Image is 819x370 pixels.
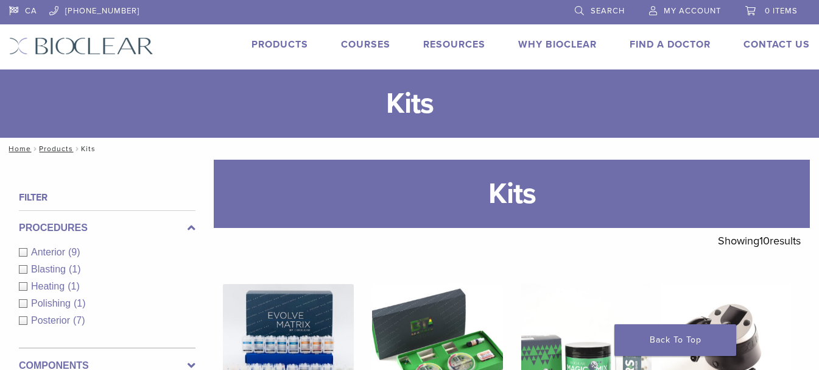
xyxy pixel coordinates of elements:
[31,146,39,152] span: /
[74,298,86,308] span: (1)
[9,37,153,55] img: Bioclear
[630,38,711,51] a: Find A Doctor
[69,264,81,274] span: (1)
[31,315,73,326] span: Posterior
[251,38,308,51] a: Products
[73,315,85,326] span: (7)
[19,190,195,205] h4: Filter
[518,38,597,51] a: Why Bioclear
[765,6,798,16] span: 0 items
[591,6,625,16] span: Search
[31,247,68,257] span: Anterior
[19,221,195,235] label: Procedures
[31,264,69,274] span: Blasting
[614,324,736,356] a: Back To Top
[39,144,73,153] a: Products
[31,281,68,291] span: Heating
[743,38,810,51] a: Contact Us
[423,38,485,51] a: Resources
[759,234,770,247] span: 10
[68,281,80,291] span: (1)
[214,160,810,228] h1: Kits
[31,298,74,308] span: Polishing
[5,144,31,153] a: Home
[68,247,80,257] span: (9)
[718,228,801,254] p: Showing results
[664,6,721,16] span: My Account
[341,38,390,51] a: Courses
[73,146,81,152] span: /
